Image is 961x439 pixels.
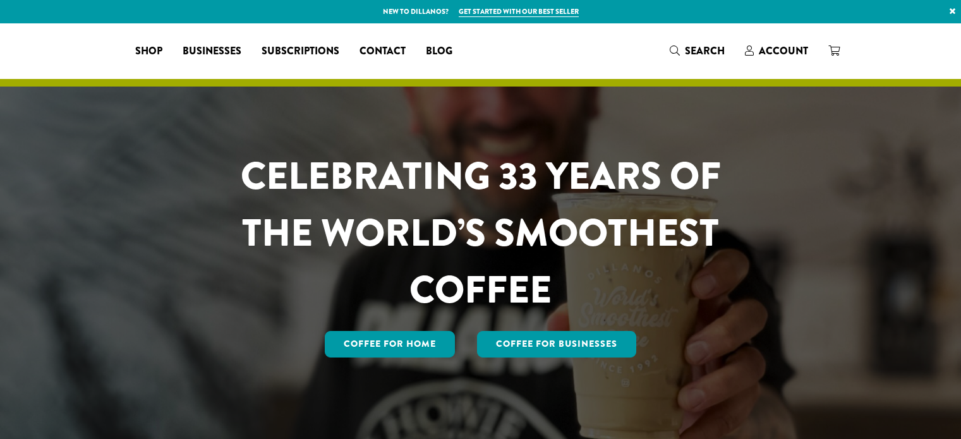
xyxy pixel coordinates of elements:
span: Shop [135,44,162,59]
span: Subscriptions [262,44,339,59]
span: Blog [426,44,452,59]
a: Search [660,40,735,61]
a: Coffee for Home [325,331,455,358]
span: Contact [360,44,406,59]
span: Businesses [183,44,241,59]
span: Search [685,44,725,58]
h1: CELEBRATING 33 YEARS OF THE WORLD’S SMOOTHEST COFFEE [203,148,758,318]
span: Account [759,44,808,58]
a: Coffee For Businesses [477,331,636,358]
a: Get started with our best seller [459,6,579,17]
a: Shop [125,41,172,61]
